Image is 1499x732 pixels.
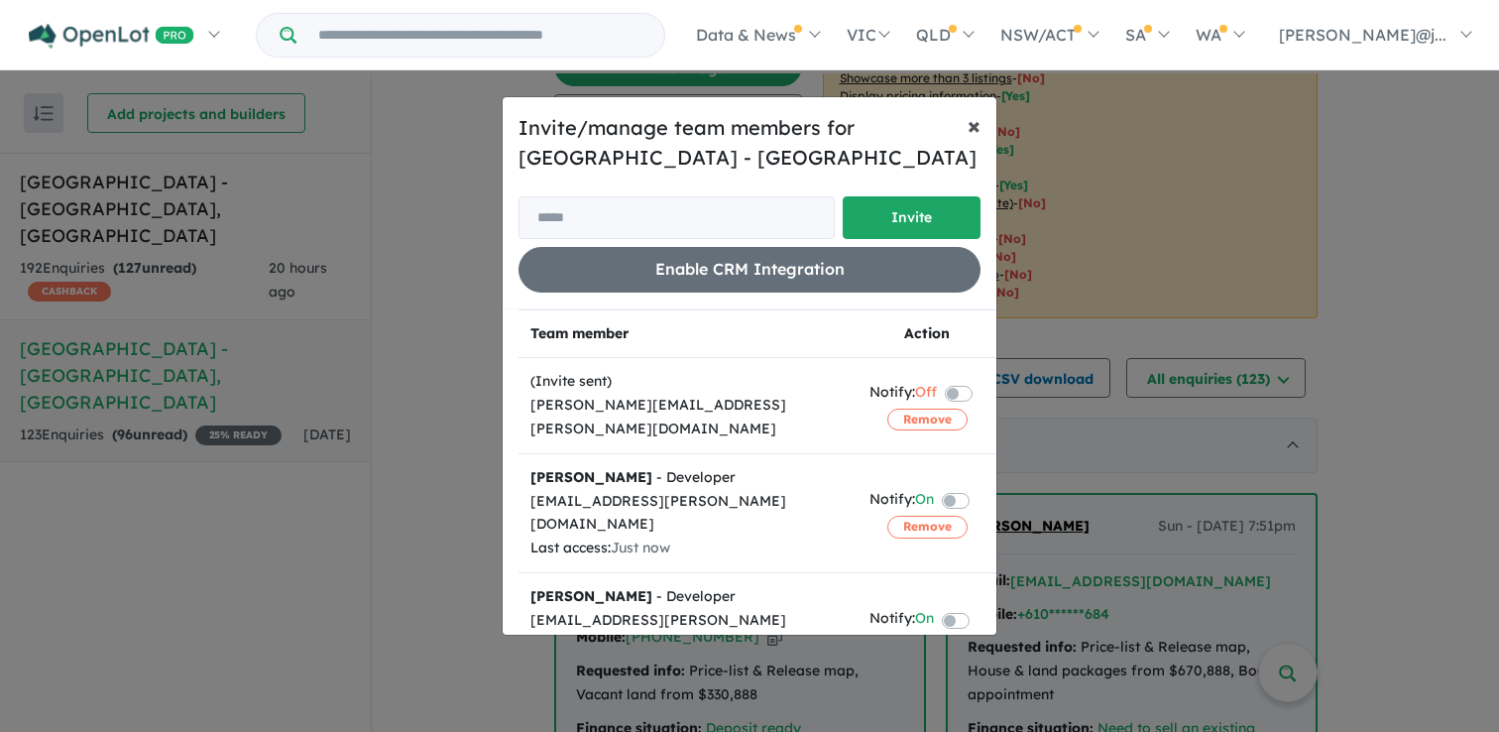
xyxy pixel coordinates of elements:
span: Off [915,381,937,408]
div: Notify: [869,488,934,515]
span: Just now [611,539,670,556]
th: Team member [519,309,858,358]
th: Action [858,309,996,358]
div: Notify: [869,607,934,634]
img: Openlot PRO Logo White [29,24,194,49]
div: Last access: [530,537,846,560]
div: - Developer [530,585,846,609]
strong: [PERSON_NAME] [530,587,652,605]
span: [PERSON_NAME]@j... [1279,25,1446,45]
input: Try estate name, suburb, builder or developer [300,14,660,57]
span: × [968,110,980,140]
button: Remove [887,409,968,430]
div: [PERSON_NAME][EMAIL_ADDRESS][PERSON_NAME][DOMAIN_NAME] [530,394,846,441]
span: On [915,607,934,634]
strong: [PERSON_NAME] [530,468,652,486]
div: [EMAIL_ADDRESS][PERSON_NAME][DOMAIN_NAME] [530,609,846,657]
span: On [915,488,934,515]
h5: Invite/manage team members for [GEOGRAPHIC_DATA] - [GEOGRAPHIC_DATA] [519,113,980,173]
button: Invite [843,196,980,239]
div: (Invite sent) [530,370,846,394]
div: [EMAIL_ADDRESS][PERSON_NAME][DOMAIN_NAME] [530,490,846,538]
div: Notify: [869,381,937,408]
div: - Developer [530,466,846,490]
button: Remove [887,516,968,538]
button: Enable CRM Integration [519,247,980,292]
